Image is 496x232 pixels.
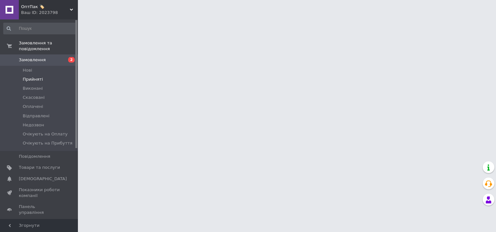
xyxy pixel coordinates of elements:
span: Замовлення [19,57,46,63]
span: ОптПак 🏷️ [21,4,70,10]
span: Товари та послуги [19,165,60,170]
div: Ваш ID: 2023798 [21,10,78,16]
span: Панель управління [19,204,60,215]
span: [DEMOGRAPHIC_DATA] [19,176,67,182]
span: Виконані [23,86,43,91]
span: Відправлені [23,113,49,119]
span: Недозвон [23,122,44,128]
span: Оплачені [23,104,43,110]
span: Прийняті [23,76,43,82]
span: Скасовані [23,95,45,100]
input: Пошук [3,23,77,34]
span: Очікують на Прибуття [23,140,72,146]
span: Нові [23,67,32,73]
span: 2 [68,57,75,63]
span: Очікують на Оплату [23,131,68,137]
span: Замовлення та повідомлення [19,40,78,52]
span: Показники роботи компанії [19,187,60,199]
span: Повідомлення [19,154,50,159]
